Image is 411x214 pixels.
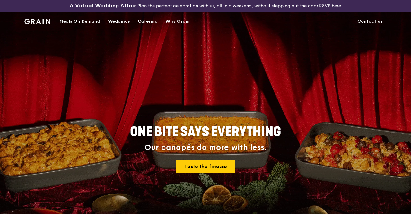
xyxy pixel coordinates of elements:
[176,160,235,173] a: Taste the finesse
[68,3,342,9] div: Plan the perfect celebration with us, all in a weekend, without stepping out the door.
[59,12,100,31] div: Meals On Demand
[24,11,50,30] a: GrainGrain
[134,12,162,31] a: Catering
[130,124,281,140] span: ONE BITE SAYS EVERYTHING
[90,143,321,152] div: Our canapés do more with less.
[319,3,341,9] a: RSVP here
[165,12,190,31] div: Why Grain
[104,12,134,31] a: Weddings
[354,12,387,31] a: Contact us
[108,12,130,31] div: Weddings
[138,12,158,31] div: Catering
[70,3,136,9] h3: A Virtual Wedding Affair
[162,12,194,31] a: Why Grain
[24,19,50,24] img: Grain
